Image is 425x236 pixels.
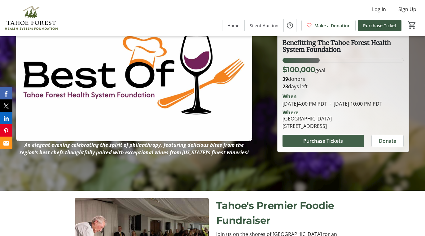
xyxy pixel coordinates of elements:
[406,20,418,31] button: Cart
[283,58,404,63] div: 30.84309% of fundraising goal reached
[327,100,382,107] span: [DATE] 10:00 PM PDT
[283,83,404,90] p: days left
[283,76,288,82] b: 39
[20,142,249,156] em: An elegant evening celebrating the spirit of philanthropy, featuring delicious bites from the reg...
[283,64,325,75] p: goal
[250,22,278,29] span: Silent Auction
[371,135,404,147] button: Donate
[245,20,283,31] a: Silent Auction
[314,22,351,29] span: Make a Donation
[284,19,296,32] button: Help
[301,20,356,31] a: Make a Donation
[16,8,252,141] img: Campaign CTA Media Photo
[4,2,59,33] img: Tahoe Forest Health System Foundation's Logo
[283,110,298,115] div: Where
[283,75,404,83] p: donors
[227,22,239,29] span: Home
[283,39,392,53] span: Benefitting The Tahoe Forest Health System Foundation
[398,6,416,13] span: Sign Up
[283,115,332,122] div: [GEOGRAPHIC_DATA]
[283,100,327,107] span: [DATE] 4:00 PM PDT
[216,198,350,228] p: Tahoe's Premier Foodie Fundraiser
[283,122,332,130] div: [STREET_ADDRESS]
[222,20,244,31] a: Home
[283,93,297,100] div: When
[283,65,315,74] span: $100,000
[283,135,364,147] button: Purchase Tickets
[283,83,288,90] span: 23
[303,137,343,145] span: Purchase Tickets
[358,20,401,31] a: Purchase Ticket
[367,4,391,14] button: Log In
[327,100,334,107] span: -
[393,4,421,14] button: Sign Up
[372,6,386,13] span: Log In
[363,22,397,29] span: Purchase Ticket
[379,137,396,145] span: Donate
